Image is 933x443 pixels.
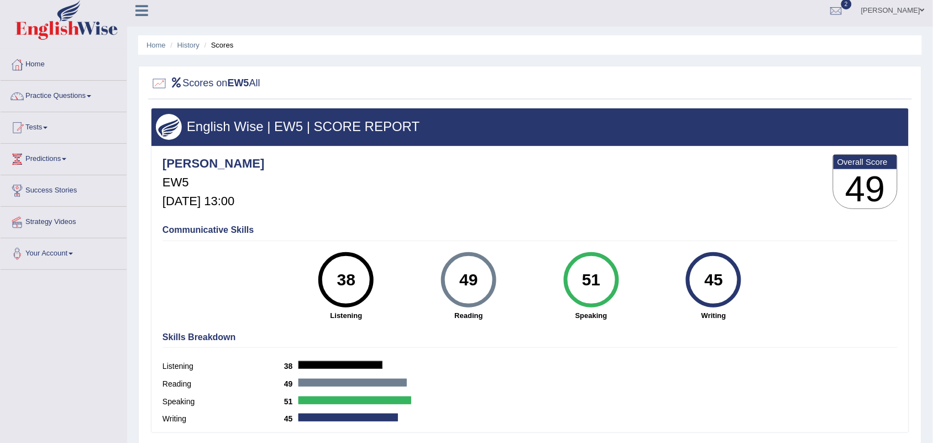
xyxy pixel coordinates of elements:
a: Home [1,49,127,77]
div: 38 [326,257,366,303]
h4: [PERSON_NAME] [163,157,265,170]
b: 45 [284,414,298,423]
a: Tests [1,112,127,140]
a: Strategy Videos [1,207,127,234]
div: 49 [448,257,489,303]
label: Writing [163,413,284,425]
a: Home [146,41,166,49]
b: 49 [284,379,298,388]
div: 45 [694,257,734,303]
label: Speaking [163,396,284,408]
strong: Writing [658,310,770,321]
h4: Communicative Skills [163,225,898,235]
a: Practice Questions [1,81,127,108]
a: Predictions [1,144,127,171]
h5: EW5 [163,176,265,189]
b: EW5 [228,77,249,88]
label: Reading [163,378,284,390]
strong: Speaking [536,310,647,321]
a: History [177,41,200,49]
b: 38 [284,362,298,371]
h3: English Wise | EW5 | SCORE REPORT [156,119,904,134]
h2: Scores on All [151,75,260,92]
a: Your Account [1,238,127,266]
label: Listening [163,361,284,372]
div: 51 [571,257,611,303]
b: Overall Score [837,157,893,166]
h5: [DATE] 13:00 [163,195,265,208]
h4: Skills Breakdown [163,332,898,342]
strong: Reading [413,310,525,321]
strong: Listening [291,310,402,321]
b: 51 [284,397,298,406]
img: wings.png [156,114,182,140]
h3: 49 [834,169,897,209]
a: Success Stories [1,175,127,203]
li: Scores [202,40,234,50]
